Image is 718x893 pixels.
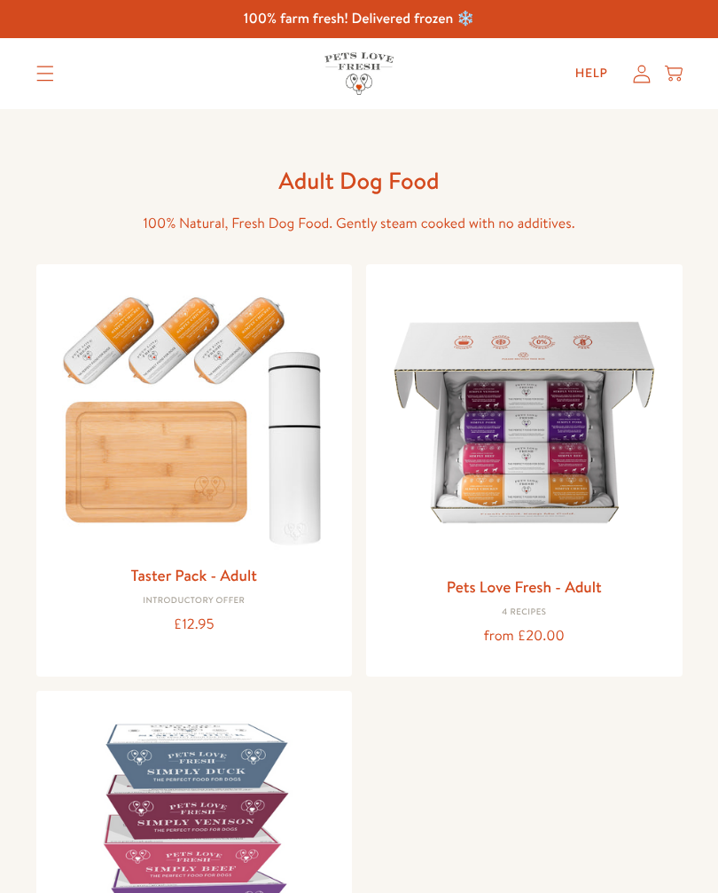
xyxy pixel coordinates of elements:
img: Pets Love Fresh - Adult [380,278,668,567]
div: Introductory Offer [51,596,339,607]
span: 100% Natural, Fresh Dog Food. Gently steam cooked with no additives. [143,214,574,233]
a: Pets Love Fresh - Adult [447,576,602,598]
a: Help [561,56,622,91]
a: Taster Pack - Adult [131,564,257,586]
h1: Adult Dog Food [75,166,643,196]
img: Taster Pack - Adult [51,278,339,555]
summary: Translation missing: en.sections.header.menu [22,51,68,96]
div: £12.95 [51,613,339,637]
div: 4 Recipes [380,607,668,618]
div: from £20.00 [380,624,668,648]
img: Pets Love Fresh [324,52,394,94]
